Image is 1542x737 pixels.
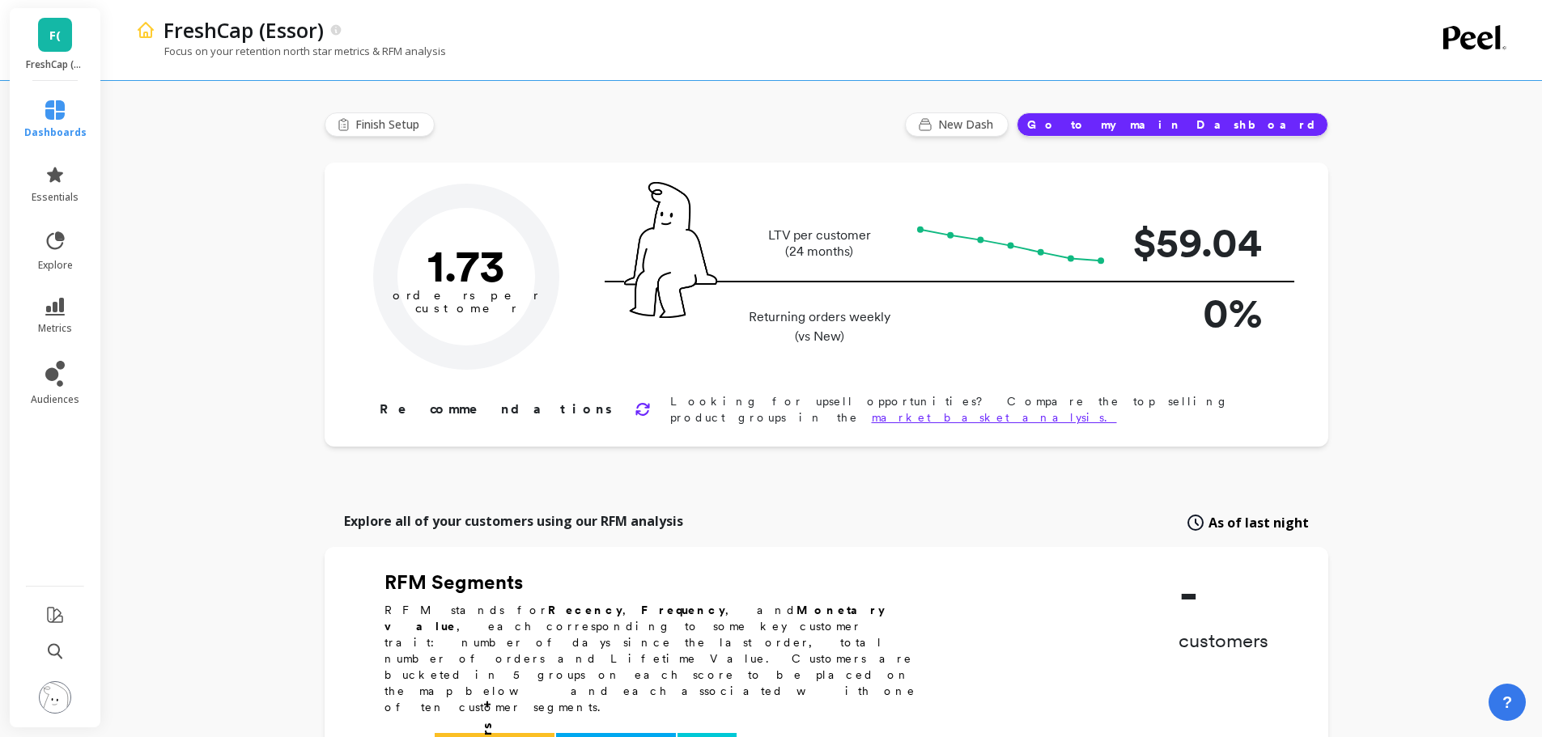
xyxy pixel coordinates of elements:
button: Finish Setup [325,112,435,137]
p: Focus on your retention north star metrics & RFM analysis [136,44,446,58]
p: 0% [1132,282,1262,343]
p: RFM stands for , , and , each corresponding to some key customer trait: number of days since the ... [384,602,935,715]
b: Frequency [641,604,725,616]
h2: RFM Segments [384,570,935,595]
tspan: orders per [393,288,540,303]
p: Returning orders weekly (vs New) [744,307,895,346]
span: metrics [38,322,72,335]
p: Explore all of your customers using our RFM analysis [344,511,683,531]
button: ? [1489,684,1526,721]
span: dashboards [24,126,87,139]
p: Looking for upsell opportunities? Compare the top selling product groups in the [670,393,1277,426]
p: customers [1179,628,1268,654]
span: Finish Setup [355,116,424,133]
span: audiences [31,393,79,406]
img: profile picture [39,681,71,714]
img: pal seatted on line [624,182,717,318]
p: FreshCap (Essor) [164,16,324,44]
img: header icon [136,20,155,40]
a: market basket analysis. [872,411,1117,424]
span: essentials [32,191,79,204]
p: - [1179,570,1268,618]
span: ? [1502,691,1512,714]
span: As of last night [1209,513,1309,532]
b: Recency [548,604,622,616]
span: New Dash [938,116,998,133]
p: LTV per customer (24 months) [744,227,895,260]
button: Go to my main Dashboard [1017,112,1328,137]
span: explore [38,259,73,272]
p: Recommendations [380,400,615,419]
span: F( [49,26,61,44]
text: 1.73 [427,239,505,292]
tspan: customer [414,301,517,316]
p: FreshCap (Essor) [26,58,85,71]
button: New Dash [905,112,1009,137]
p: $59.04 [1132,212,1262,273]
